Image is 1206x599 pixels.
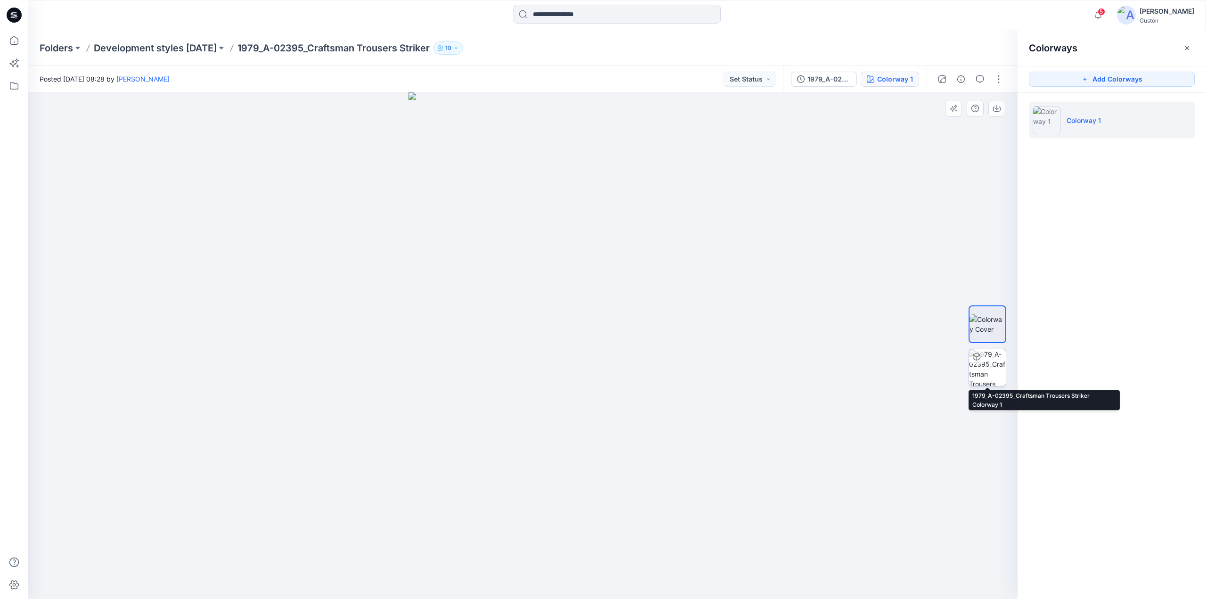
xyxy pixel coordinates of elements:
[791,72,857,87] button: 1979_A-02395_Craftsman Trousers Striker
[861,72,919,87] button: Colorway 1
[408,92,637,599] img: eyJhbGciOiJIUzI1NiIsImtpZCI6IjAiLCJzbHQiOiJzZXMiLCJ0eXAiOiJKV1QifQ.eyJkYXRhIjp7InR5cGUiOiJzdG9yYW...
[433,41,463,55] button: 10
[1117,6,1136,25] img: avatar
[1067,115,1101,125] p: Colorway 1
[877,74,913,84] div: Colorway 1
[1098,8,1105,16] span: 5
[40,41,73,55] a: Folders
[969,349,1006,386] img: 1979_A-02395_Craftsman Trousers Striker Colorway 1
[237,41,430,55] p: 1979_A-02395_Craftsman Trousers Striker
[953,72,969,87] button: Details
[445,43,451,53] p: 10
[970,314,1005,334] img: Colorway Cover
[1029,42,1077,54] h2: Colorways
[40,74,170,84] span: Posted [DATE] 08:28 by
[1033,106,1061,134] img: Colorway 1
[1140,6,1194,17] div: [PERSON_NAME]
[807,74,851,84] div: 1979_A-02395_Craftsman Trousers Striker
[116,75,170,83] a: [PERSON_NAME]
[94,41,217,55] a: Development styles [DATE]
[1140,17,1194,24] div: Guston
[1029,72,1195,87] button: Add Colorways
